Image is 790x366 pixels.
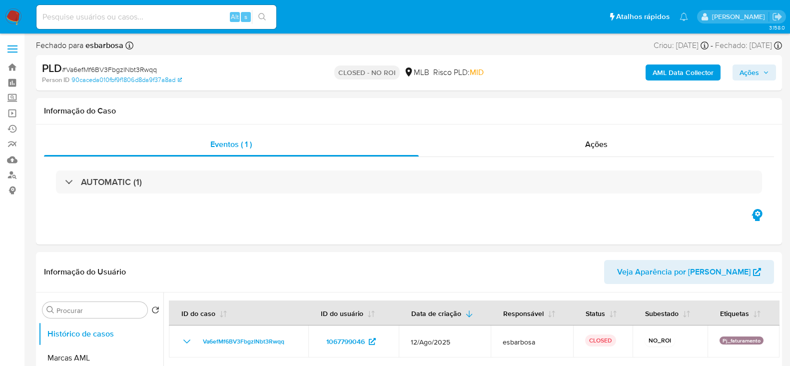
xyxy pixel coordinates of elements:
[715,40,782,51] div: Fechado: [DATE]
[231,12,239,21] span: Alt
[81,176,142,187] h3: AUTOMATIC (1)
[56,170,762,193] div: AUTOMATIC (1)
[712,12,769,21] p: alessandra.barbosa@mercadopago.com
[42,60,62,76] b: PLD
[210,138,252,150] span: Eventos ( 1 )
[151,306,159,317] button: Retornar ao pedido padrão
[585,138,608,150] span: Ações
[680,12,688,21] a: Notificações
[44,106,774,116] h1: Informação do Caso
[654,40,709,51] div: Criou: [DATE]
[36,40,123,51] span: Fechado para
[616,11,670,22] span: Atalhos rápidos
[404,67,429,78] div: MLB
[334,65,400,79] p: CLOSED - NO ROI
[646,64,721,80] button: AML Data Collector
[740,64,759,80] span: Ações
[44,267,126,277] h1: Informação do Usuário
[62,64,157,74] span: # Va6efMf6BV3FbgzINbt3Rwqq
[711,40,713,51] span: -
[71,75,182,84] a: 90caceda010fbf9f1806d8da9f37a8ad
[38,322,163,346] button: Histórico de casos
[244,12,247,21] span: s
[470,66,484,78] span: MID
[46,306,54,314] button: Procurar
[433,67,484,78] span: Risco PLD:
[56,306,143,315] input: Procurar
[42,75,69,84] b: Person ID
[83,39,123,51] b: esbarbosa
[653,64,714,80] b: AML Data Collector
[617,260,751,284] span: Veja Aparência por [PERSON_NAME]
[733,64,776,80] button: Ações
[604,260,774,284] button: Veja Aparência por [PERSON_NAME]
[36,10,276,23] input: Pesquise usuários ou casos...
[252,10,272,24] button: search-icon
[772,11,783,22] a: Sair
